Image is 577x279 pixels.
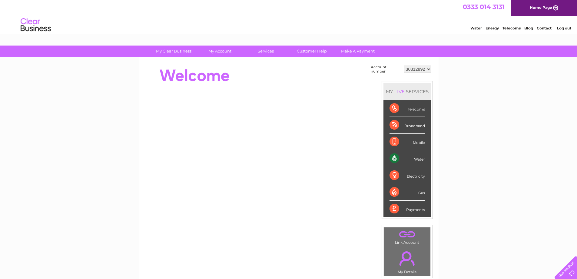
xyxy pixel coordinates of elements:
[383,83,431,100] div: MY SERVICES
[557,26,571,30] a: Log out
[390,134,425,150] div: Mobile
[241,46,291,57] a: Services
[393,89,406,94] div: LIVE
[390,167,425,184] div: Electricity
[287,46,337,57] a: Customer Help
[390,150,425,167] div: Water
[390,184,425,201] div: Gas
[463,3,505,11] a: 0333 014 3131
[384,246,431,276] td: My Details
[146,3,432,29] div: Clear Business is a trading name of Verastar Limited (registered in [GEOGRAPHIC_DATA] No. 3667643...
[502,26,521,30] a: Telecoms
[486,26,499,30] a: Energy
[524,26,533,30] a: Blog
[390,117,425,134] div: Broadband
[386,248,429,269] a: .
[149,46,199,57] a: My Clear Business
[384,227,431,246] td: Link Account
[369,63,402,75] td: Account number
[537,26,552,30] a: Contact
[386,229,429,240] a: .
[470,26,482,30] a: Water
[333,46,383,57] a: Make A Payment
[390,100,425,117] div: Telecoms
[20,16,51,34] img: logo.png
[195,46,245,57] a: My Account
[390,201,425,217] div: Payments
